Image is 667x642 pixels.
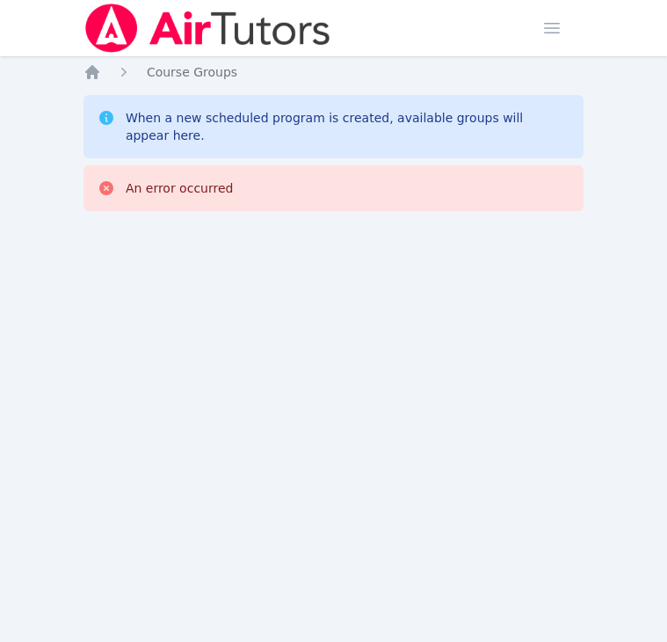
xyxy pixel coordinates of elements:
[83,63,584,81] nav: Breadcrumb
[126,109,569,144] div: When a new scheduled program is created, available groups will appear here.
[147,65,237,79] span: Course Groups
[126,179,234,197] div: An error occurred
[147,63,237,81] a: Course Groups
[83,4,332,53] img: Air Tutors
